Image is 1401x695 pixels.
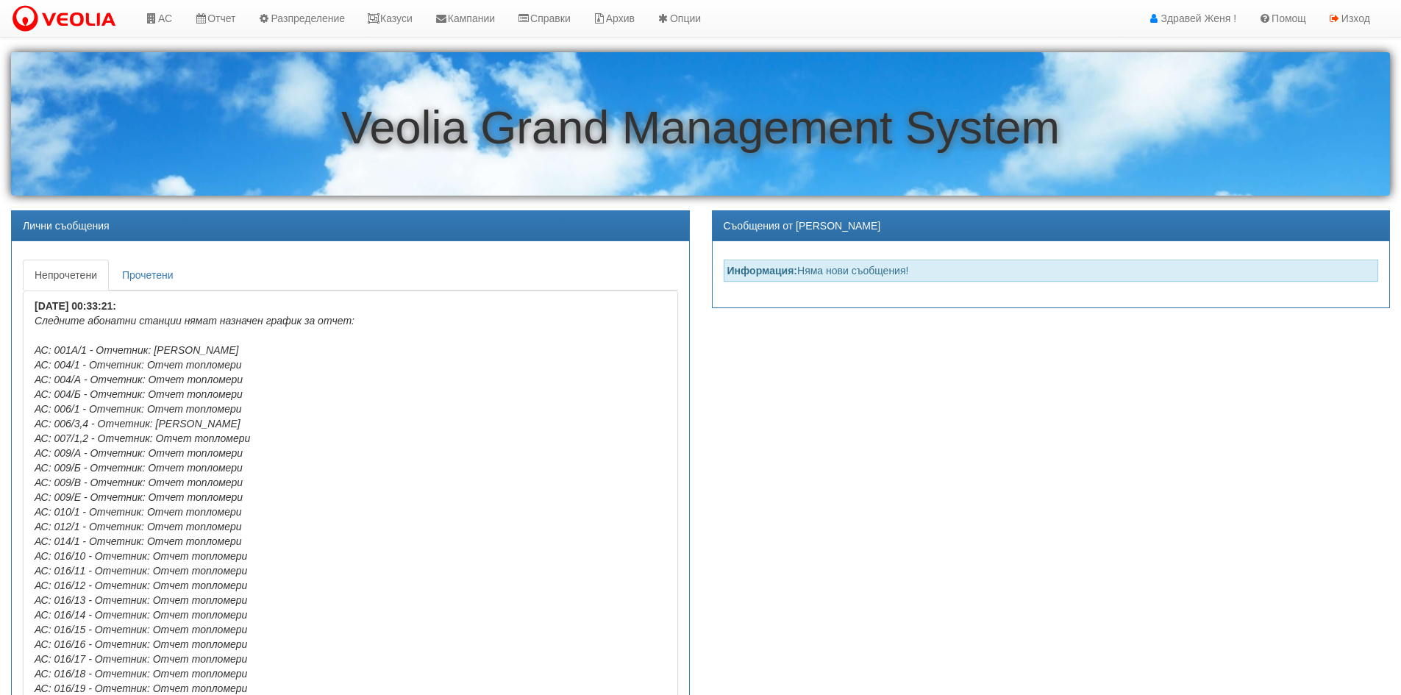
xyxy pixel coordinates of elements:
div: Лични съобщения [12,211,689,241]
img: VeoliaLogo.png [11,4,123,35]
div: Съобщения от [PERSON_NAME] [713,211,1390,241]
div: Няма нови съобщения! [724,260,1379,282]
a: Прочетени [110,260,185,291]
strong: Информация: [727,265,798,277]
a: Непрочетени [23,260,109,291]
h1: Veolia Grand Management System [11,102,1390,153]
b: [DATE] 00:33:21: [35,300,116,312]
